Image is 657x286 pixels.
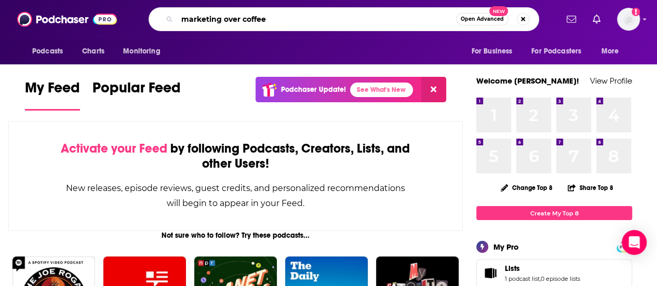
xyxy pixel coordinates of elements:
div: Not sure who to follow? Try these podcasts... [8,231,463,240]
span: For Podcasters [531,44,581,59]
svg: Add a profile image [632,8,640,16]
a: View Profile [590,76,632,86]
span: Monitoring [123,44,160,59]
span: , [540,275,541,282]
input: Search podcasts, credits, & more... [177,11,456,28]
a: See What's New [350,83,413,97]
button: Open AdvancedNew [456,13,508,25]
a: Welcome [PERSON_NAME]! [476,76,579,86]
div: New releases, episode reviews, guest credits, and personalized recommendations will begin to appe... [61,181,410,211]
button: open menu [525,42,596,61]
span: Popular Feed [92,79,181,103]
a: Popular Feed [92,79,181,111]
a: My Feed [25,79,80,111]
a: PRO [618,242,631,250]
div: Open Intercom Messenger [622,230,647,255]
a: Create My Top 8 [476,206,632,220]
span: PRO [618,243,631,251]
span: Logged in as juliannem [617,8,640,31]
a: 0 episode lists [541,275,580,282]
button: Share Top 8 [567,178,614,198]
span: New [489,6,508,16]
div: Search podcasts, credits, & more... [149,7,539,31]
div: by following Podcasts, Creators, Lists, and other Users! [61,141,410,171]
a: Lists [505,264,580,273]
a: 1 podcast list [505,275,540,282]
button: open menu [464,42,525,61]
button: open menu [594,42,632,61]
span: Podcasts [32,44,63,59]
img: Podchaser - Follow, Share and Rate Podcasts [17,9,117,29]
a: Lists [480,266,501,280]
span: Lists [505,264,520,273]
button: Show profile menu [617,8,640,31]
span: More [601,44,619,59]
img: User Profile [617,8,640,31]
button: open menu [25,42,76,61]
a: Charts [75,42,111,61]
a: Show notifications dropdown [588,10,605,28]
span: My Feed [25,79,80,103]
span: Activate your Feed [61,141,167,156]
span: Charts [82,44,104,59]
span: Open Advanced [461,17,504,22]
div: My Pro [493,242,519,252]
a: Show notifications dropdown [562,10,580,28]
span: For Business [471,44,512,59]
p: Podchaser Update! [281,85,346,94]
button: open menu [116,42,173,61]
button: Change Top 8 [494,181,559,194]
